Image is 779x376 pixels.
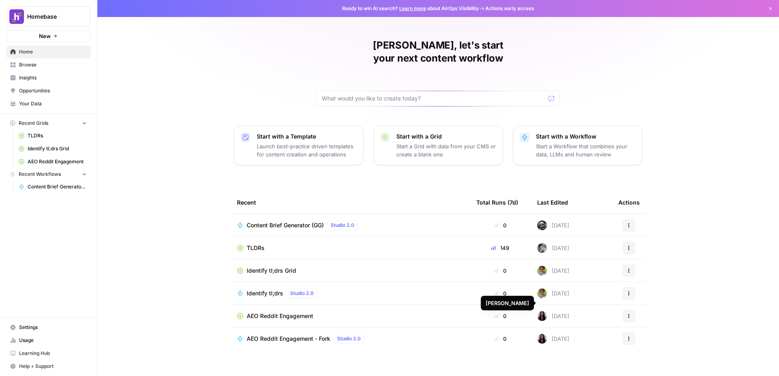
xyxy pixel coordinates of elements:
a: Learning Hub [6,347,90,360]
button: New [6,30,90,42]
span: Help + Support [19,363,87,370]
img: 2bc7se0ma8dkfmk22738zyohvuw6 [537,288,547,298]
span: Identify tl;drs Grid [247,267,296,275]
a: Content Brief Generator (GG)Studio 2.0 [237,220,463,230]
h1: [PERSON_NAME], let's start your next content workflow [316,39,560,65]
img: j9v4psfz38hvvwbq7vip6uz900fa [537,220,547,230]
span: TLDRs [28,132,87,139]
span: Recent Grids [19,120,48,127]
span: TLDRs [247,244,265,252]
button: Recent Workflows [6,168,90,180]
span: Learning Hub [19,350,87,357]
div: 0 [476,335,524,343]
p: Launch best-practice driven templates for content creation and operations [257,142,357,158]
div: 0 [476,289,524,297]
a: TLDRs [15,129,90,142]
div: 0 [476,267,524,275]
div: Last Edited [537,191,568,214]
span: Studio 2.0 [290,290,314,297]
img: 2bc7se0ma8dkfmk22738zyohvuw6 [537,266,547,276]
div: [DATE] [537,266,569,276]
p: Start a Workflow that combines your data, LLMs and human review [536,142,636,158]
span: Recent Workflows [19,171,61,178]
img: 5ut4lyzgqdudoqeomb9uwyizouav [537,243,547,253]
div: [DATE] [537,243,569,253]
span: Homebase [27,13,76,21]
span: Studio 2.0 [331,222,354,229]
span: Content Brief Generator (GG) [247,221,324,229]
button: Help + Support [6,360,90,373]
p: Start with a Workflow [536,132,636,141]
span: AEO Reddit Engagement - Fork [247,335,330,343]
a: AEO Reddit Engagement - ForkStudio 2.0 [237,334,463,344]
a: Usage [6,334,90,347]
p: Start with a Template [257,132,357,141]
img: rox323kbkgutb4wcij4krxobkpon [537,311,547,321]
div: [DATE] [537,334,569,344]
p: Start with a Grid [396,132,496,141]
a: Content Brief Generator (GG) [15,180,90,193]
img: Homebase Logo [9,9,24,24]
span: AEO Reddit Engagement [28,158,87,165]
div: [PERSON_NAME] [486,299,529,307]
a: Insights [6,71,90,84]
a: Learn more [399,5,426,11]
input: What would you like to create today? [322,94,545,103]
button: Start with a GridStart a Grid with data from your CMS or create a blank one [373,126,503,165]
span: Actions early access [485,5,534,12]
span: AEO Reddit Engagement [247,312,313,320]
img: rox323kbkgutb4wcij4krxobkpon [537,334,547,344]
a: TLDRs [237,244,463,252]
button: Workspace: Homebase [6,6,90,27]
span: Your Data [19,100,87,107]
span: Browse [19,61,87,68]
a: Home [6,45,90,58]
div: 0 [476,221,524,229]
span: Home [19,48,87,56]
span: Opportunities [19,87,87,94]
a: Opportunities [6,84,90,97]
a: Settings [6,321,90,334]
div: Actions [618,191,640,214]
span: Identify tl;drs [247,289,283,297]
div: 149 [476,244,524,252]
div: [DATE] [537,288,569,298]
span: Studio 2.0 [337,335,361,342]
span: Insights [19,74,87,81]
span: Identify tl;drs Grid [28,145,87,152]
a: Your Data [6,97,90,110]
span: Usage [19,337,87,344]
span: Content Brief Generator (GG) [28,183,87,190]
div: [DATE] [537,220,569,230]
div: [DATE] [537,311,569,321]
a: Identify tl;drs Grid [15,142,90,155]
div: Total Runs (7d) [476,191,518,214]
button: Start with a WorkflowStart a Workflow that combines your data, LLMs and human review [513,126,643,165]
span: New [39,32,51,40]
div: 0 [476,312,524,320]
a: AEO Reddit Engagement [15,155,90,168]
button: Start with a TemplateLaunch best-practice driven templates for content creation and operations [234,126,364,165]
button: Recent Grids [6,117,90,129]
a: Identify tl;drs Grid [237,267,463,275]
span: Settings [19,324,87,331]
a: Browse [6,58,90,71]
a: Identify tl;drsStudio 2.0 [237,288,463,298]
p: Start a Grid with data from your CMS or create a blank one [396,142,496,158]
a: AEO Reddit Engagement [237,312,463,320]
div: Recent [237,191,463,214]
span: Ready to win AI search? about AirOps Visibility [342,5,479,12]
